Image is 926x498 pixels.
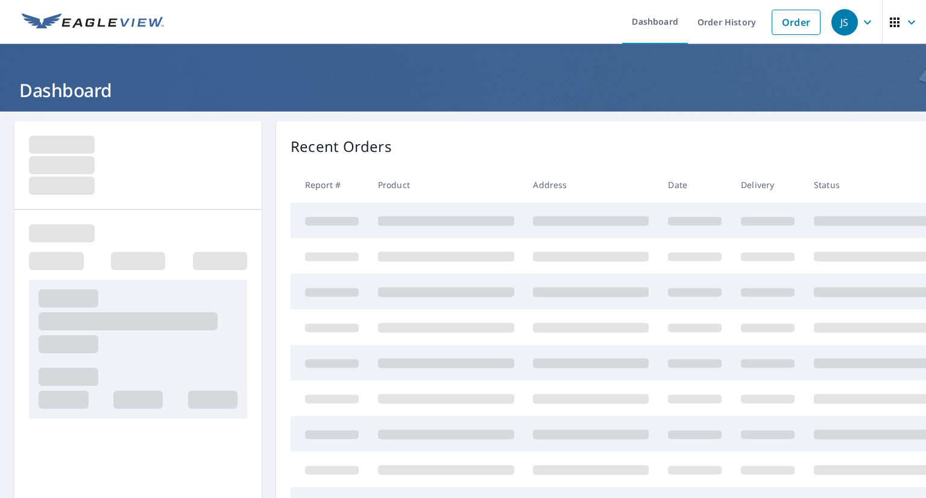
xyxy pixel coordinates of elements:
[14,78,912,102] h1: Dashboard
[368,167,524,203] th: Product
[731,167,804,203] th: Delivery
[291,167,368,203] th: Report #
[523,167,658,203] th: Address
[831,9,858,36] div: JS
[22,13,164,31] img: EV Logo
[658,167,731,203] th: Date
[291,136,392,157] p: Recent Orders
[772,10,820,35] a: Order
